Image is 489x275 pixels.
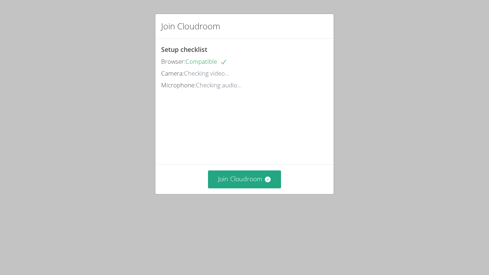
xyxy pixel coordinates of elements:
span: Checking video... [184,69,229,77]
span: Browser: [161,57,185,66]
button: Join Cloudroom [208,170,281,188]
span: Checking audio... [196,81,242,89]
span: Camera: [161,69,184,77]
span: Microphone: [161,81,196,89]
span: Setup checklist [161,45,207,54]
span: Compatible [185,57,227,66]
h2: Join Cloudroom [161,20,220,33]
